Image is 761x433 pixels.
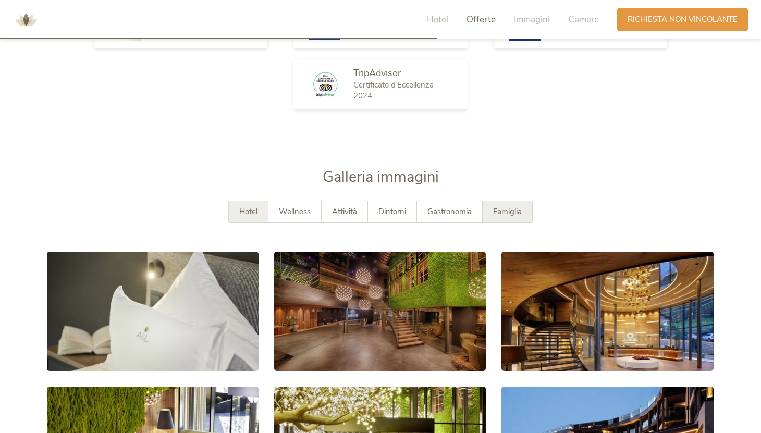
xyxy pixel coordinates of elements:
[427,14,448,26] span: Hotel
[568,14,599,26] span: Camere
[279,206,311,217] span: Wellness
[323,167,439,187] span: Galleria immagini
[309,70,340,98] img: TripAdvisor
[10,4,42,35] img: AMONTI & LUNARIS Wellnessresort
[378,206,406,217] span: Dintorni
[493,206,522,217] span: Famiglia
[353,80,434,101] span: Certificato d’Eccellenza 2024
[427,206,472,217] span: Gastronomia
[332,206,357,217] span: Attività
[239,206,257,217] span: Hotel
[10,16,42,23] a: AMONTI & LUNARIS Wellnessresort
[628,14,738,25] span: Richiesta non vincolante
[353,67,401,79] span: TripAdvisor
[514,14,550,26] span: Immagini
[467,14,496,26] span: Offerte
